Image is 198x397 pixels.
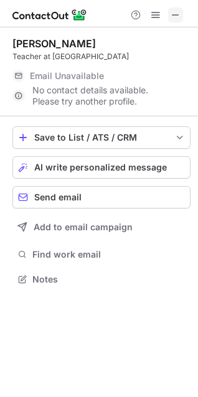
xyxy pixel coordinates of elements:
[30,70,104,82] span: Email Unavailable
[12,86,191,106] div: No contact details available. Please try another profile.
[12,51,191,62] div: Teacher at [GEOGRAPHIC_DATA]
[34,162,167,172] span: AI write personalized message
[34,222,133,232] span: Add to email campaign
[12,156,191,179] button: AI write personalized message
[12,216,191,238] button: Add to email campaign
[34,133,169,142] div: Save to List / ATS / CRM
[32,274,186,285] span: Notes
[12,246,191,263] button: Find work email
[12,126,191,149] button: save-profile-one-click
[12,271,191,288] button: Notes
[12,7,87,22] img: ContactOut v5.3.10
[32,249,186,260] span: Find work email
[12,186,191,208] button: Send email
[34,192,82,202] span: Send email
[12,37,96,50] div: [PERSON_NAME]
